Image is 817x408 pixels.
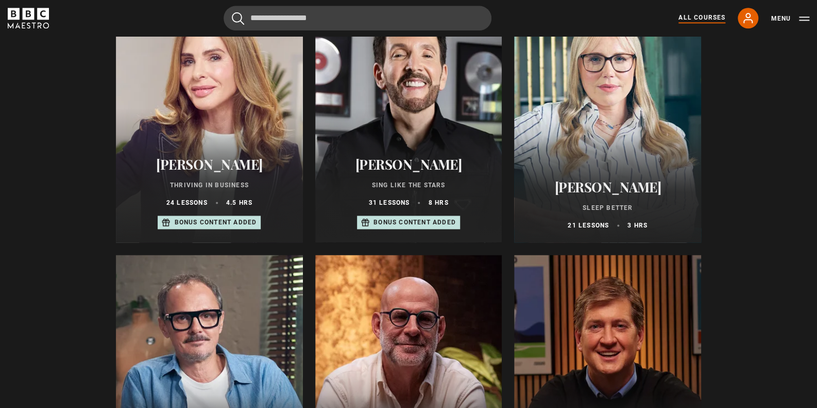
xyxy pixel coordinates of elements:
[128,156,291,172] h2: [PERSON_NAME]
[328,156,490,172] h2: [PERSON_NAME]
[627,221,648,230] p: 3 hrs
[568,221,609,230] p: 21 lessons
[526,179,689,195] h2: [PERSON_NAME]
[174,218,257,227] p: Bonus content added
[232,12,244,25] button: Submit the search query
[368,198,410,207] p: 31 lessons
[526,203,689,213] p: Sleep Better
[771,13,809,24] button: Toggle navigation
[8,8,49,28] svg: BBC Maestro
[328,181,490,190] p: Sing Like the Stars
[428,198,448,207] p: 8 hrs
[224,6,491,30] input: Search
[373,218,456,227] p: Bonus content added
[166,198,208,207] p: 24 lessons
[678,13,725,23] a: All Courses
[226,198,252,207] p: 4.5 hrs
[128,181,291,190] p: Thriving in Business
